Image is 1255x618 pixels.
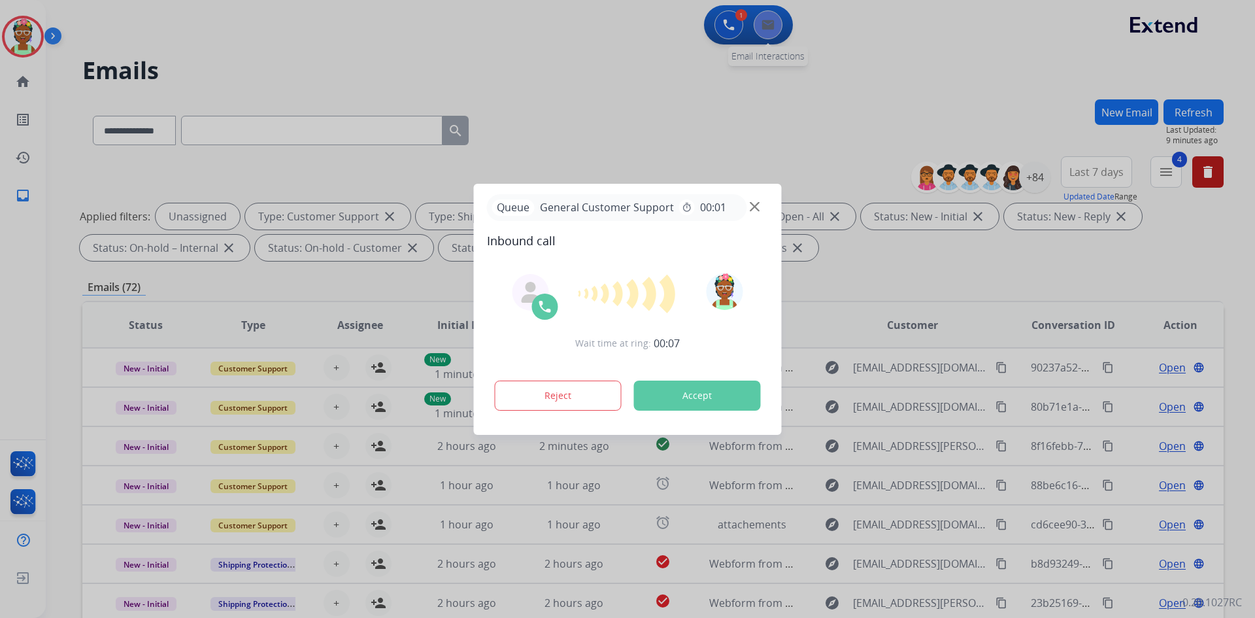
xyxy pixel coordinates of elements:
img: agent-avatar [520,282,541,303]
img: call-icon [537,299,553,315]
p: Queue [492,199,535,216]
button: Accept [634,381,761,411]
p: 0.20.1027RC [1182,594,1242,610]
img: avatar [706,273,743,310]
span: 00:01 [700,199,726,215]
span: Inbound call [487,232,769,250]
img: close-button [750,201,760,211]
span: Wait time at ring: [575,337,651,350]
span: General Customer Support [535,199,679,215]
span: 00:07 [654,335,680,351]
mat-icon: timer [682,202,692,213]
button: Reject [495,381,622,411]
